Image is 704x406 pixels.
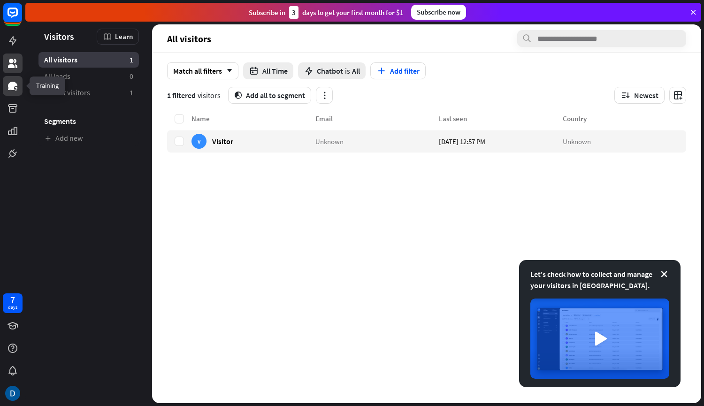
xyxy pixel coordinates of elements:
[10,296,15,304] div: 7
[44,71,70,81] span: All leads
[228,87,311,104] button: segmentAdd all to segment
[439,137,485,146] span: [DATE] 12:57 PM
[563,114,687,123] div: Country
[249,6,404,19] div: Subscribe in days to get your first month for $1
[44,55,77,65] span: All visitors
[530,299,669,379] img: image
[167,33,211,44] span: All visitors
[130,71,133,81] aside: 0
[167,91,196,100] span: 1 filtered
[530,268,669,291] div: Let's check how to collect and manage your visitors in [GEOGRAPHIC_DATA].
[8,4,36,32] button: Open LiveChat chat widget
[115,32,133,41] span: Learn
[222,68,232,74] i: arrow_down
[315,137,344,146] span: Unknown
[191,134,207,149] div: V
[439,114,563,123] div: Last seen
[345,66,350,76] span: is
[130,55,133,65] aside: 1
[8,304,17,311] div: days
[614,87,665,104] button: Newest
[563,137,591,146] span: Unknown
[38,116,139,126] h3: Segments
[315,114,439,123] div: Email
[167,62,238,79] div: Match all filters
[38,85,139,100] a: Recent visitors 1
[411,5,466,20] div: Subscribe now
[212,137,233,146] span: Visitor
[44,31,74,42] span: Visitors
[234,92,242,99] i: segment
[130,88,133,98] aside: 1
[191,114,315,123] div: Name
[352,66,360,76] span: All
[38,69,139,84] a: All leads 0
[3,293,23,313] a: 7 days
[38,130,139,146] a: Add new
[370,62,426,79] button: Add filter
[317,66,343,76] span: Chatbot
[198,91,221,100] span: visitors
[243,62,293,79] button: All Time
[289,6,298,19] div: 3
[44,88,90,98] span: Recent visitors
